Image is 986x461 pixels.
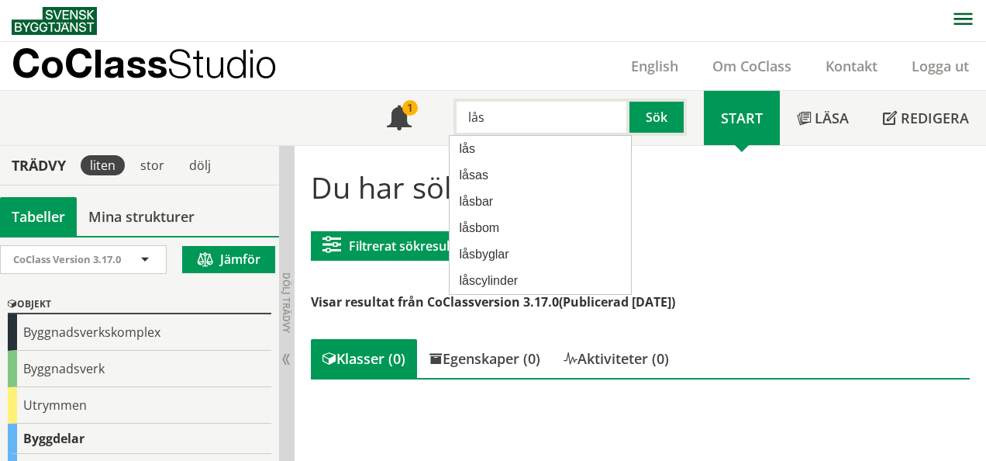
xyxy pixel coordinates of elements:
[866,91,986,145] a: Redigera
[311,293,559,310] span: Visar resultat från CoClassversion 3.17.0
[695,57,808,75] a: Om CoClass
[8,424,271,454] div: Byggdelar
[417,339,552,378] div: Egenskaper (0)
[704,91,780,145] a: Start
[454,244,619,265] div: låsbyglar
[895,57,986,75] a: Logga ut
[454,138,619,160] div: lås
[8,351,271,387] div: Byggnadsverk
[280,272,293,333] span: Dölj trädvy
[77,197,206,236] a: Mina strukturer
[8,296,271,314] div: Objekt
[629,99,687,136] button: Sök
[780,91,866,145] a: Läsa
[370,91,429,145] a: 1
[559,293,675,310] span: (Publicerad [DATE])
[12,7,97,35] img: Svensk Byggtjänst
[12,42,310,90] a: CoClassStudio
[8,387,271,424] div: Utrymmen
[552,339,681,378] div: Aktiviteter (0)
[454,270,619,292] div: låscylinder
[167,40,277,86] span: Studio
[454,165,619,186] div: låsas
[311,231,477,261] button: Filtrerat sökresultat
[454,191,619,213] div: låsbar
[311,339,417,378] div: Klasser (0)
[614,57,695,75] a: English
[901,109,969,127] span: Redigera
[815,109,849,127] span: Läsa
[182,246,275,273] button: Jämför
[131,155,174,175] div: stor
[454,217,619,239] div: låsbom
[3,157,74,174] div: Trädvy
[808,57,895,75] a: Kontakt
[8,314,271,351] div: Byggnadsverkskomplex
[311,170,970,204] h1: Du har sökt på
[13,252,121,266] span: CoClass Version 3.17.0
[180,155,220,175] div: dölj
[453,99,629,136] input: Sök
[402,100,418,116] div: 1
[387,107,412,132] span: Notifikationer
[81,155,125,175] div: liten
[721,109,763,127] span: Start
[12,54,277,72] p: CoClass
